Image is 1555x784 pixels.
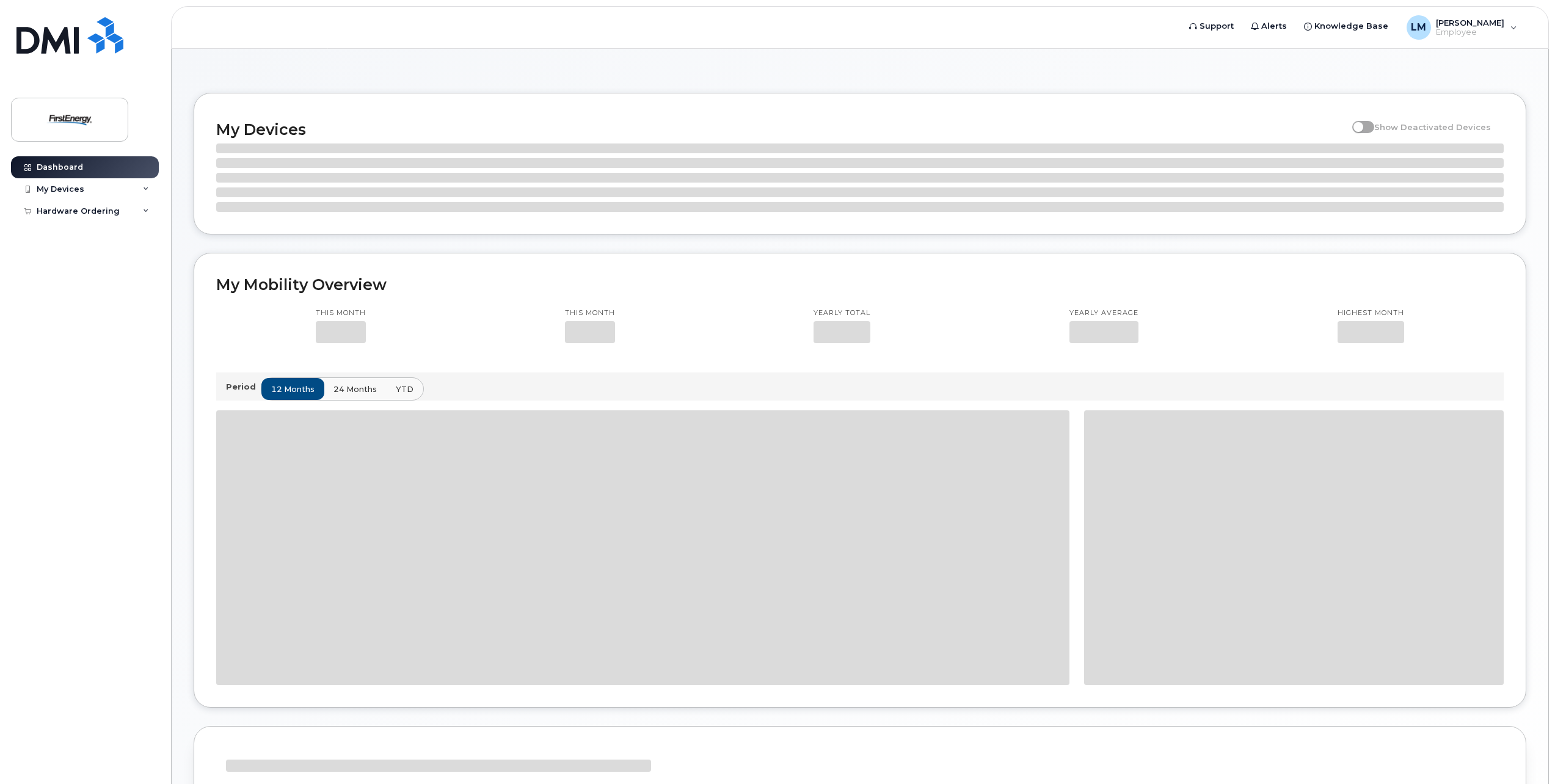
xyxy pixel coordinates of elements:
input: Show Deactivated Devices [1352,115,1362,125]
p: Yearly total [814,308,870,318]
h2: My Mobility Overview [216,275,1504,294]
span: YTD [396,383,413,395]
p: Yearly average [1069,308,1138,318]
p: This month [316,308,366,318]
span: Show Deactivated Devices [1374,122,1491,132]
p: This month [565,308,615,318]
p: Period [226,381,261,393]
h2: My Devices [216,120,1346,139]
span: 24 months [333,383,377,395]
p: Highest month [1338,308,1404,318]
